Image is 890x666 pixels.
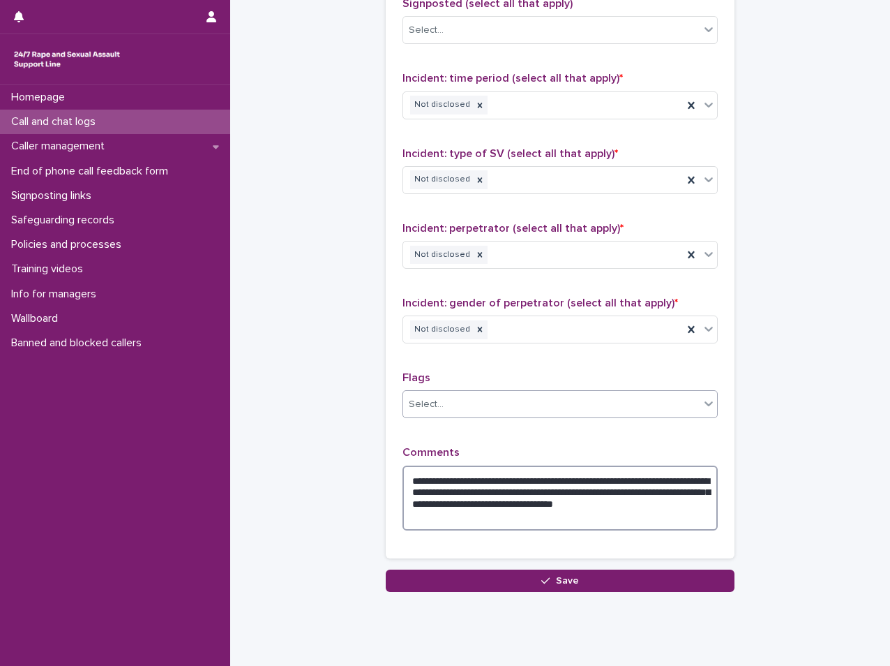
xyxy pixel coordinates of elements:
[402,372,430,383] span: Flags
[402,297,678,309] span: Incident: gender of perpetrator (select all that apply)
[6,262,94,276] p: Training videos
[410,170,472,189] div: Not disclosed
[410,96,472,114] div: Not disclosed
[6,189,103,202] p: Signposting links
[402,73,623,84] span: Incident: time period (select all that apply)
[11,45,123,73] img: rhQMoQhaT3yELyF149Cw
[6,91,76,104] p: Homepage
[402,223,624,234] span: Incident: perpetrator (select all that apply)
[6,214,126,227] p: Safeguarding records
[409,397,444,412] div: Select...
[6,238,133,251] p: Policies and processes
[556,576,579,586] span: Save
[6,288,107,301] p: Info for managers
[402,447,460,458] span: Comments
[410,320,472,339] div: Not disclosed
[6,336,153,350] p: Banned and blocked callers
[402,148,618,159] span: Incident: type of SV (select all that apply)
[6,115,107,128] p: Call and chat logs
[386,570,734,592] button: Save
[6,165,179,178] p: End of phone call feedback form
[6,140,116,153] p: Caller management
[409,23,444,38] div: Select...
[410,246,472,265] div: Not disclosed
[6,312,69,325] p: Wallboard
